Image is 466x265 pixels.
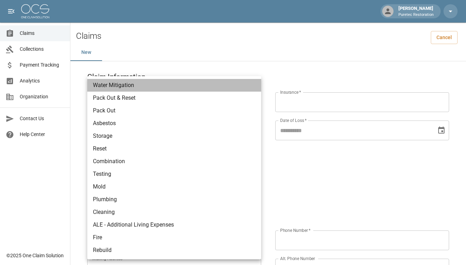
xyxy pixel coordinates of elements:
[87,92,261,104] li: Pack Out & Reset
[87,117,261,130] li: Asbestos
[87,142,261,155] li: Reset
[87,206,261,218] li: Cleaning
[87,79,261,92] li: Water Mitigation
[87,104,261,117] li: Pack Out
[87,218,261,231] li: ALE - Additional Living Expenses
[87,168,261,180] li: Testing
[87,180,261,193] li: Mold
[87,231,261,244] li: Fire
[87,130,261,142] li: Storage
[87,244,261,257] li: Rebuild
[87,155,261,168] li: Combination
[87,193,261,206] li: Plumbing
